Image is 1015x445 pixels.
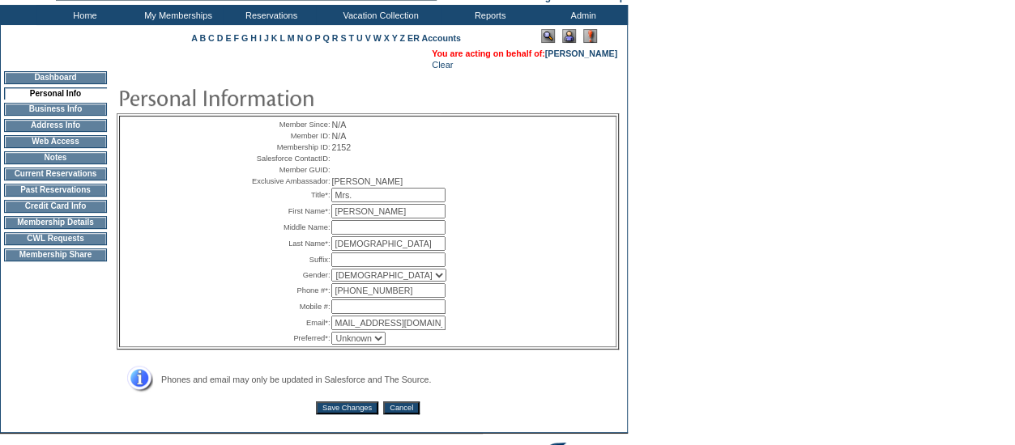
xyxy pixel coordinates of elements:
td: Dashboard [4,71,107,84]
td: Business Info [4,103,107,116]
td: Member ID: [248,131,330,141]
a: C [208,33,215,43]
td: Web Access [4,135,107,148]
span: N/A [331,120,346,129]
td: Email*: [248,316,330,330]
a: O [305,33,312,43]
a: W [373,33,382,43]
td: CWL Requests [4,232,107,245]
a: F [233,33,239,43]
a: U [356,33,363,43]
a: L [279,33,284,43]
td: Notes [4,151,107,164]
td: Phone #*: [248,283,330,298]
span: [PERSON_NAME] [331,176,403,186]
span: You are acting on behalf of: [432,49,617,58]
td: Reservations [223,5,316,25]
a: J [264,33,269,43]
img: Log Concern/Member Elevation [583,29,597,43]
a: R [332,33,339,43]
td: Membership Share [4,248,107,261]
td: Membership Details [4,216,107,229]
input: Save Changes [316,401,378,414]
a: [PERSON_NAME] [545,49,617,58]
td: Mobile #: [248,299,330,314]
td: Member GUID: [248,165,330,175]
a: ER Accounts [407,33,461,43]
span: Phones and email may only be updated in Salesforce and The Source. [161,375,431,384]
a: S [340,33,346,43]
a: K [271,33,278,43]
a: Z [399,33,405,43]
td: Middle Name: [248,220,330,235]
a: T [348,33,354,43]
img: Impersonate [562,29,576,43]
td: Member Since: [248,120,330,129]
a: Y [392,33,398,43]
a: H [250,33,257,43]
span: N/A [331,131,346,141]
a: X [384,33,390,43]
td: Membership ID: [248,142,330,152]
a: G [241,33,248,43]
a: E [225,33,231,43]
a: B [199,33,206,43]
a: N [297,33,304,43]
img: Address Info [117,366,153,392]
img: View Mode [541,29,555,43]
td: First Name*: [248,204,330,218]
td: Preferred*: [248,332,330,345]
td: Past Reservations [4,184,107,197]
td: Suffix: [248,252,330,267]
input: Cancel [383,401,420,414]
td: Admin [535,5,628,25]
td: Title*: [248,188,330,202]
img: pgTtlPersonalInfo.gif [117,81,441,113]
td: Reports [441,5,535,25]
td: Address Info [4,119,107,132]
a: Q [322,33,329,43]
td: Credit Card Info [4,200,107,213]
a: M [288,33,295,43]
a: Clear [432,60,453,70]
a: I [259,33,262,43]
td: Vacation Collection [316,5,441,25]
a: D [217,33,224,43]
td: Personal Info [4,87,107,100]
td: Exclusive Ambassador: [248,176,330,186]
td: My Memberships [130,5,223,25]
td: Last Name*: [248,236,330,251]
td: Current Reservations [4,167,107,180]
td: Gender: [248,269,330,282]
td: Salesforce ContactID: [248,154,330,163]
a: P [314,33,320,43]
a: A [191,33,197,43]
a: V [365,33,371,43]
span: 2152 [331,142,351,152]
td: Home [36,5,130,25]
